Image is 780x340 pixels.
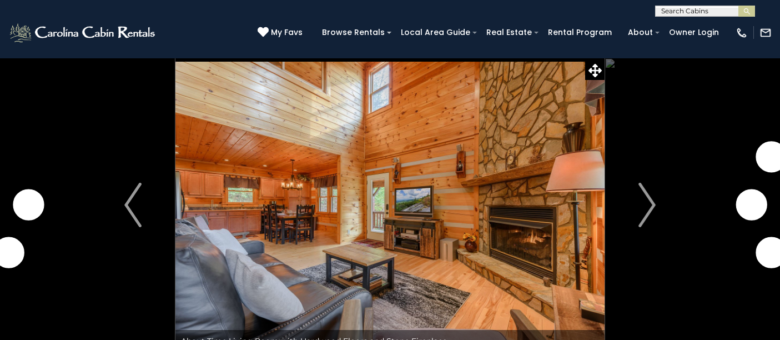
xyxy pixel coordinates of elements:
[124,183,141,227] img: arrow
[638,183,655,227] img: arrow
[258,27,305,39] a: My Favs
[8,22,158,44] img: White-1-2.png
[759,27,772,39] img: mail-regular-white.png
[271,27,303,38] span: My Favs
[395,24,476,41] a: Local Area Guide
[316,24,390,41] a: Browse Rentals
[481,24,537,41] a: Real Estate
[622,24,658,41] a: About
[663,24,724,41] a: Owner Login
[542,24,617,41] a: Rental Program
[736,27,748,39] img: phone-regular-white.png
